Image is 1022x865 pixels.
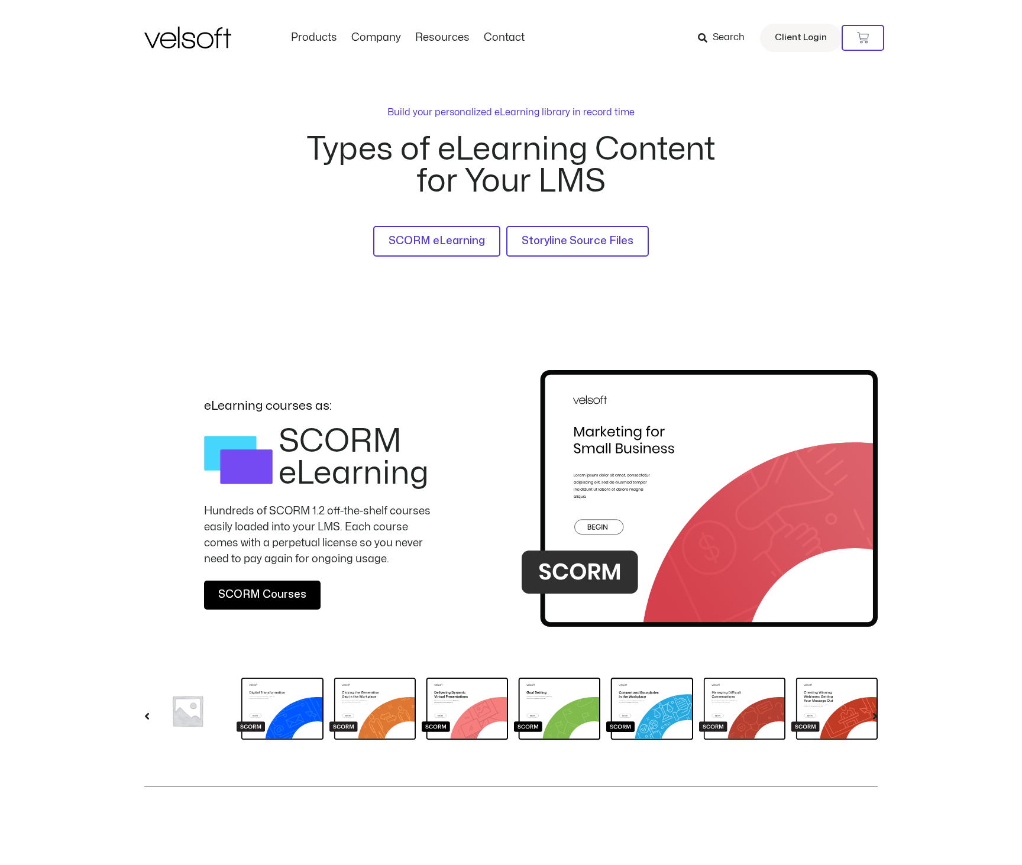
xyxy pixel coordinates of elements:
a: Search [698,28,753,48]
h2: SCORM eLearning [279,426,441,490]
img: Velsoft Training Materials [144,27,231,48]
span: SCORM eLearning [389,233,485,250]
a: Storyline Source Files [506,226,649,257]
a: ResourcesMenu Toggle [408,31,477,44]
h2: Types of eLearning Content for Your LMS [298,134,724,197]
nav: Menu [284,31,532,44]
a: ProductsMenu Toggle [284,31,344,44]
span: Client Login [775,30,827,46]
p: eLearning courses as: [204,400,441,412]
span: SCORM Courses [218,587,306,604]
a: SCORM eLearning [373,226,500,257]
div: Hundreds of SCORM 1.2 off-the-shelf courses easily loaded into your LMS. Each course comes with a... [204,503,441,567]
a: ContactMenu Toggle [477,31,532,44]
a: Client Login [760,24,842,52]
p: Build your personalized eLearning library in record time [387,105,635,119]
a: CompanyMenu Toggle [344,31,408,44]
span: Storyline Source Files [522,233,633,250]
a: SCORM Courses [204,581,321,610]
span: Search [713,30,745,46]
